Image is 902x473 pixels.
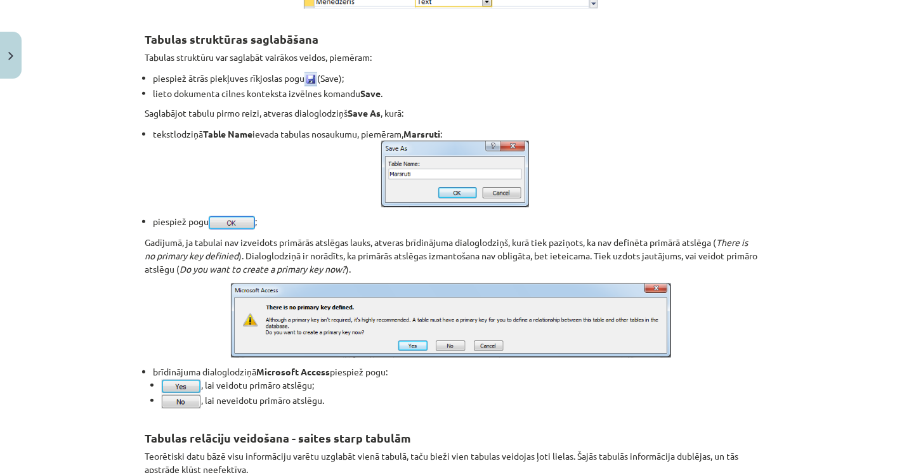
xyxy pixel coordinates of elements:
[145,431,411,445] strong: Tabulas relāciju veidošana - saites starp tabulām
[360,87,381,99] strong: Save
[203,128,252,139] strong: Table Name
[153,72,757,87] li: piespiež ātrās piekļuves rīkjoslas pogu (Save);
[161,394,757,409] li: , lai neveidotu primāro atslēgu.
[348,107,381,119] strong: Save As
[403,128,440,139] strong: Marsruti
[153,365,757,409] li: brīdinājuma dialoglodziņā piespiež pogu:
[161,379,757,394] li: , lai veidotu primāro atslēgu;
[145,236,748,261] em: There is no primary key definied
[153,215,757,230] li: piespiež pogu ;
[256,366,330,377] strong: Microsoft Access
[145,32,318,46] strong: Tabulas struktūras saglabāšana
[153,87,757,100] li: lieto dokumenta cilnes konteksta izvēlnes komandu .
[180,263,346,275] em: Do you want to create a primary key now?
[8,52,13,60] img: icon-close-lesson-0947bae3869378f0d4975bcd49f059093ad1ed9edebbc8119c70593378902aed.svg
[145,51,757,64] p: Tabulas struktūru var saglabāt vairākos veidos, piemēram:
[153,127,757,207] li: tekstlodziņā ievada tabulas nosaukumu, piemēram, :
[145,236,757,276] p: Gadījumā, ja tabulai nav izveidots primārās atslēgas lauks, atveras brīdinājuma dialoglodziņš, ku...
[145,107,757,120] p: Saglabājot tabulu pirmo reizi, atveras dialoglodziņš , kurā:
